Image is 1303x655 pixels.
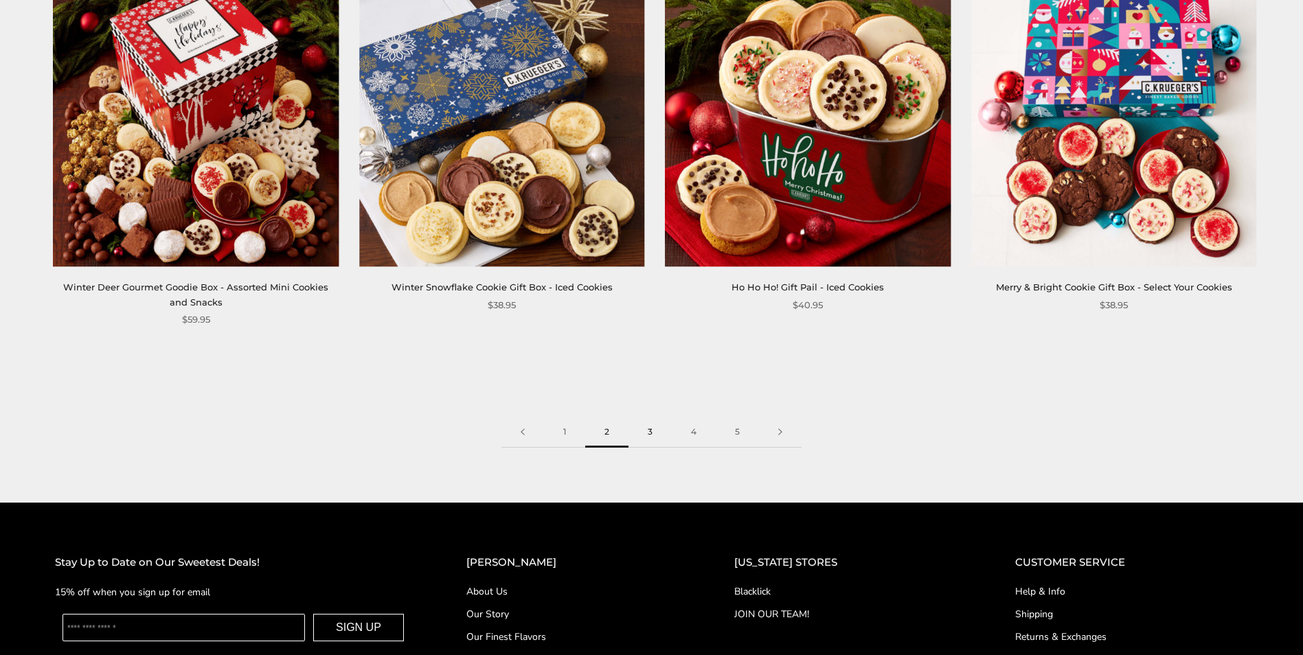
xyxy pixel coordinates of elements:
[488,298,516,312] span: $38.95
[734,554,960,571] h2: [US_STATE] STORES
[1015,607,1248,621] a: Shipping
[55,584,411,600] p: 15% off when you sign up for email
[63,281,328,307] a: Winter Deer Gourmet Goodie Box - Assorted Mini Cookies and Snacks
[732,281,884,292] a: Ho Ho Ho! Gift Pail - Iced Cookies
[734,584,960,599] a: Blacklick
[466,607,679,621] a: Our Story
[544,417,585,448] a: 1
[628,417,672,448] a: 3
[1015,630,1248,644] a: Returns & Exchanges
[182,312,210,327] span: $59.95
[1100,298,1128,312] span: $38.95
[63,614,305,641] input: Enter your email
[996,281,1232,292] a: Merry & Bright Cookie Gift Box - Select Your Cookies
[11,603,142,644] iframe: Sign Up via Text for Offers
[466,630,679,644] a: Our Finest Flavors
[466,584,679,599] a: About Us
[55,554,411,571] h2: Stay Up to Date on Our Sweetest Deals!
[501,417,544,448] a: Previous page
[1015,554,1248,571] h2: CUSTOMER SERVICE
[793,298,823,312] span: $40.95
[759,417,802,448] a: Next page
[392,281,613,292] a: Winter Snowflake Cookie Gift Box - Iced Cookies
[466,554,679,571] h2: [PERSON_NAME]
[672,417,716,448] a: 4
[734,607,960,621] a: JOIN OUR TEAM!
[313,614,404,641] button: SIGN UP
[585,417,628,448] span: 2
[716,417,759,448] a: 5
[1015,584,1248,599] a: Help & Info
